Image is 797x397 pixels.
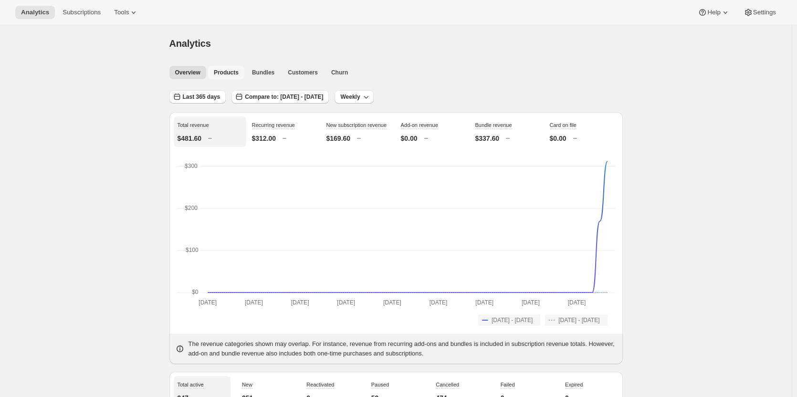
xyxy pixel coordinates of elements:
[178,134,202,143] p: $481.60
[475,299,493,306] text: [DATE]
[545,314,607,326] button: [DATE] - [DATE]
[753,9,776,16] span: Settings
[383,299,401,306] text: [DATE]
[169,90,226,104] button: Last 365 days
[183,93,220,101] span: Last 365 days
[199,299,217,306] text: [DATE]
[371,382,389,387] span: Paused
[214,69,239,76] span: Products
[436,382,459,387] span: Cancelled
[63,9,101,16] span: Subscriptions
[550,122,577,128] span: Card on file
[337,299,355,306] text: [DATE]
[169,38,211,49] span: Analytics
[501,382,515,387] span: Failed
[492,316,533,324] span: [DATE] - [DATE]
[707,9,720,16] span: Help
[21,9,49,16] span: Analytics
[340,93,360,101] span: Weekly
[306,382,334,387] span: Reactivated
[478,314,540,326] button: [DATE] - [DATE]
[401,134,418,143] p: $0.00
[189,339,617,358] p: The revenue categories shown may overlap. For instance, revenue from recurring add-ons and bundle...
[326,122,387,128] span: New subscription revenue
[567,299,586,306] text: [DATE]
[175,69,200,76] span: Overview
[178,122,209,128] span: Total revenue
[114,9,129,16] span: Tools
[252,122,295,128] span: Recurring revenue
[475,122,512,128] span: Bundle revenue
[185,163,198,169] text: $300
[178,382,204,387] span: Total active
[475,134,500,143] p: $337.60
[331,69,348,76] span: Churn
[429,299,447,306] text: [DATE]
[108,6,144,19] button: Tools
[738,6,782,19] button: Settings
[15,6,55,19] button: Analytics
[401,122,438,128] span: Add-on revenue
[185,205,198,211] text: $200
[57,6,106,19] button: Subscriptions
[252,134,276,143] p: $312.00
[550,134,566,143] p: $0.00
[692,6,735,19] button: Help
[558,316,599,324] span: [DATE] - [DATE]
[245,299,263,306] text: [DATE]
[245,93,323,101] span: Compare to: [DATE] - [DATE]
[291,299,309,306] text: [DATE]
[242,382,252,387] span: New
[522,299,540,306] text: [DATE]
[192,289,199,295] text: $0
[231,90,329,104] button: Compare to: [DATE] - [DATE]
[326,134,351,143] p: $169.60
[565,382,583,387] span: Expired
[252,69,274,76] span: Bundles
[288,69,318,76] span: Customers
[186,247,199,253] text: $100
[335,90,373,104] button: Weekly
